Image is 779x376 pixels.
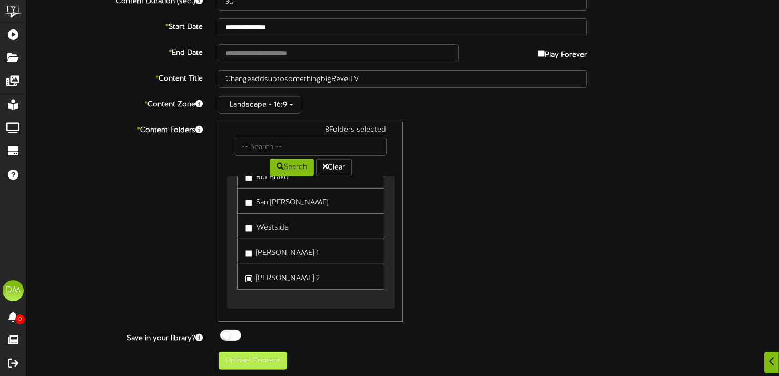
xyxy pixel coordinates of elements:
label: Westside [245,219,289,233]
button: Upload Content [219,352,287,370]
input: Rio Bravo [245,174,252,181]
label: Content Folders [18,122,211,136]
label: Content Zone [18,96,211,110]
div: DM [3,280,24,301]
input: Westside [245,225,252,232]
button: Clear [316,159,352,176]
span: 0 [15,314,25,324]
input: [PERSON_NAME] 1 [245,250,252,257]
input: [PERSON_NAME] 2 [245,275,252,282]
label: [PERSON_NAME] 2 [245,270,320,284]
label: Start Date [18,18,211,33]
input: San [PERSON_NAME] [245,200,252,206]
button: Landscape - 16:9 [219,96,300,114]
label: End Date [18,44,211,58]
label: Content Title [18,70,211,84]
input: Play Forever [538,50,545,57]
label: Save in your library? [18,330,211,344]
button: Search [270,159,314,176]
label: San [PERSON_NAME] [245,194,328,208]
input: Title of this Content [219,70,587,88]
div: 8 Folders selected [227,125,395,138]
label: [PERSON_NAME] 1 [245,244,319,259]
input: -- Search -- [235,138,387,156]
label: Play Forever [538,44,587,61]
